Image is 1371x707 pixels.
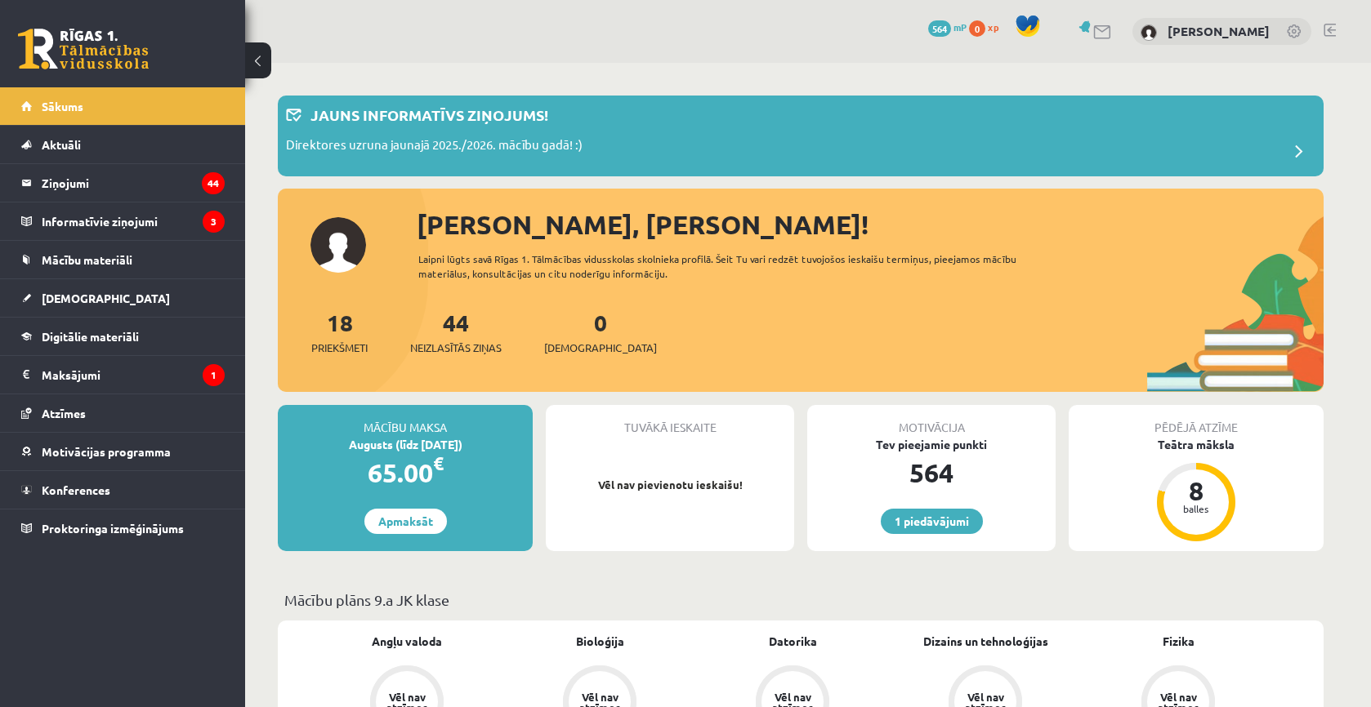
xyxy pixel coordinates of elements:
[21,394,225,432] a: Atzīmes
[42,406,86,420] span: Atzīmes
[42,356,225,394] legend: Maksājumi
[544,340,657,356] span: [DEMOGRAPHIC_DATA]
[21,202,225,240] a: Informatīvie ziņojumi3
[21,318,225,355] a: Digitālie materiāli
[21,356,225,394] a: Maksājumi1
[202,172,225,194] i: 44
[881,509,983,534] a: 1 piedāvājumi
[42,521,184,536] span: Proktoringa izmēģinājums
[418,251,1046,281] div: Laipni lūgts savā Rīgas 1. Tālmācības vidusskolas skolnieka profilā. Šeit Tu vari redzēt tuvojošo...
[1172,504,1221,514] div: balles
[1069,405,1324,436] div: Pēdējā atzīme
[42,329,139,344] span: Digitālie materiāli
[554,477,786,493] p: Vēl nav pievienotu ieskaišu!
[433,451,444,475] span: €
[544,308,657,356] a: 0[DEMOGRAPHIC_DATA]
[1069,436,1324,544] a: Teātra māksla 8 balles
[42,291,170,305] span: [DEMOGRAPHIC_DATA]
[42,137,81,152] span: Aktuāli
[417,205,1324,244] div: [PERSON_NAME], [PERSON_NAME]!
[807,436,1056,453] div: Tev pieejamie punkti
[807,405,1056,436] div: Motivācija
[923,633,1048,650] a: Dizains un tehnoloģijas
[410,340,502,356] span: Neizlasītās ziņas
[310,104,548,126] p: Jauns informatīvs ziņojums!
[988,20,998,33] span: xp
[21,87,225,125] a: Sākums
[42,252,132,267] span: Mācību materiāli
[969,20,1007,33] a: 0 xp
[1172,478,1221,504] div: 8
[1141,24,1157,41] img: Marks Eilers Bušs
[1163,633,1195,650] a: Fizika
[1168,23,1270,39] a: [PERSON_NAME]
[278,453,533,492] div: 65.00
[286,104,1315,168] a: Jauns informatīvs ziņojums! Direktores uzruna jaunajā 2025./2026. mācību gadā! :)
[410,308,502,356] a: 44Neizlasītās ziņas
[278,405,533,436] div: Mācību maksa
[364,509,447,534] a: Apmaksāt
[203,364,225,386] i: 1
[372,633,442,650] a: Angļu valoda
[203,211,225,233] i: 3
[21,126,225,163] a: Aktuāli
[969,20,985,37] span: 0
[21,279,225,317] a: [DEMOGRAPHIC_DATA]
[21,509,225,547] a: Proktoringa izmēģinājums
[42,164,225,202] legend: Ziņojumi
[807,453,1056,492] div: 564
[42,444,171,459] span: Motivācijas programma
[311,308,368,356] a: 18Priekšmeti
[286,136,583,158] p: Direktores uzruna jaunajā 2025./2026. mācību gadā! :)
[928,20,967,33] a: 564 mP
[21,471,225,509] a: Konferences
[1069,436,1324,453] div: Teātra māksla
[278,436,533,453] div: Augusts (līdz [DATE])
[42,99,83,113] span: Sākums
[42,482,110,497] span: Konferences
[21,164,225,202] a: Ziņojumi44
[546,405,794,436] div: Tuvākā ieskaite
[311,340,368,356] span: Priekšmeti
[21,241,225,278] a: Mācību materiāli
[284,589,1317,611] p: Mācību plāns 9.a JK klase
[42,202,225,240] legend: Informatīvie ziņojumi
[21,433,225,470] a: Motivācijas programma
[769,633,817,650] a: Datorika
[576,633,624,650] a: Bioloģija
[18,29,149,69] a: Rīgas 1. Tālmācības vidusskola
[953,20,967,33] span: mP
[928,20,951,37] span: 564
